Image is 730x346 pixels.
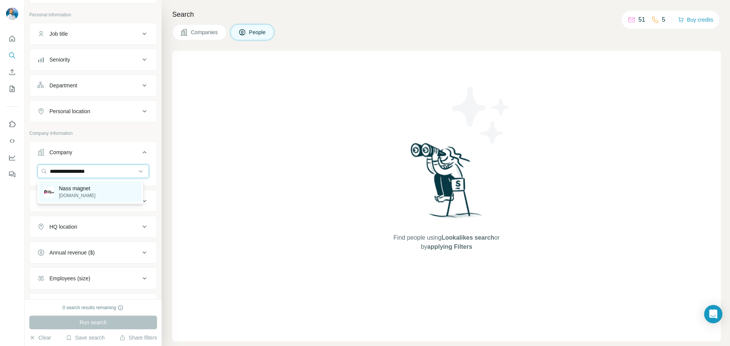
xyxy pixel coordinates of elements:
button: Use Surfe API [6,134,18,148]
div: Employees (size) [49,275,90,282]
button: Technologies [30,295,157,313]
span: applying Filters [427,243,472,250]
img: Avatar [6,8,18,20]
div: Open Intercom Messenger [704,305,722,323]
div: HQ location [49,223,77,231]
div: Department [49,82,77,89]
div: Company [49,149,72,156]
p: Nass magnet [59,185,95,192]
button: Feedback [6,167,18,181]
p: Personal information [29,11,157,18]
div: Seniority [49,56,70,63]
span: Find people using or by [386,233,507,251]
img: Surfe Illustration - Stars [447,81,515,150]
img: Nass magnet [44,186,54,197]
p: 5 [662,15,665,24]
button: Employees (size) [30,269,157,288]
div: 0 search results remaining [63,304,124,311]
span: Lookalikes search [441,234,494,241]
button: Enrich CSV [6,65,18,79]
button: Industry [30,192,157,210]
button: Dashboard [6,151,18,164]
button: Job title [30,25,157,43]
img: Surfe Illustration - Woman searching with binoculars [407,141,486,226]
button: Seniority [30,51,157,69]
button: Quick start [6,32,18,46]
button: Clear [29,334,51,341]
button: Company [30,143,157,164]
h4: Search [172,9,721,20]
span: People [249,28,267,36]
button: HQ location [30,218,157,236]
button: Use Surfe on LinkedIn [6,117,18,131]
button: Share filters [119,334,157,341]
div: Personal location [49,107,90,115]
button: Buy credits [678,14,713,25]
button: My lists [6,82,18,96]
span: Companies [191,28,219,36]
button: Personal location [30,102,157,120]
p: [DOMAIN_NAME] [59,192,95,199]
div: Job title [49,30,68,38]
p: 51 [638,15,645,24]
div: Annual revenue ($) [49,249,95,256]
p: Company information [29,130,157,137]
button: Save search [66,334,105,341]
button: Department [30,76,157,95]
button: Annual revenue ($) [30,243,157,262]
button: Search [6,49,18,62]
